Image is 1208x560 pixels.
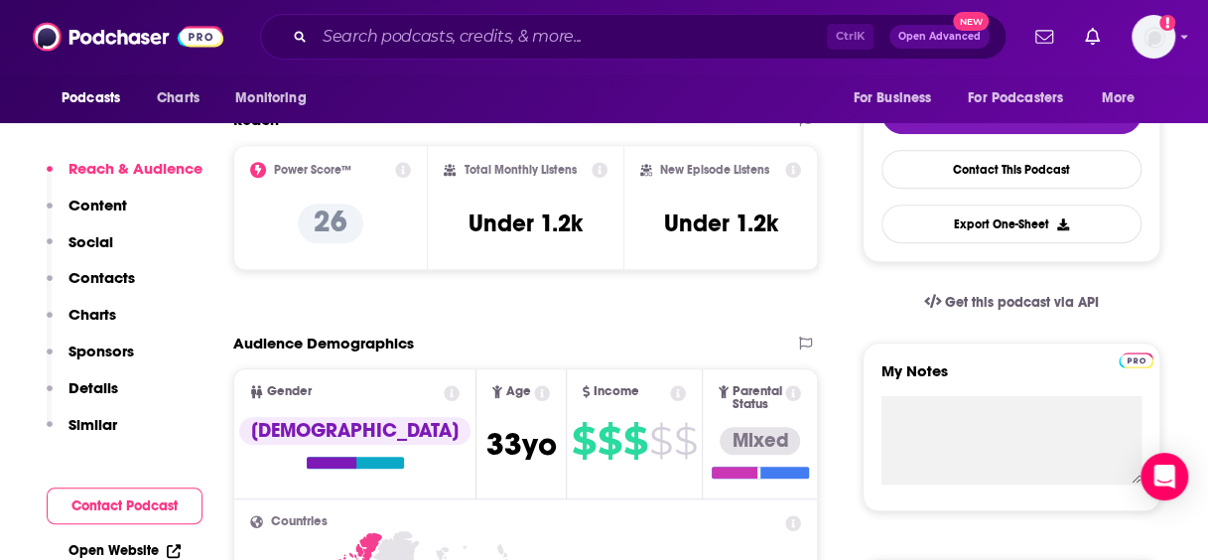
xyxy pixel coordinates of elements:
[48,79,146,117] button: open menu
[68,159,202,178] p: Reach & Audience
[674,425,697,457] span: $
[469,209,583,238] h3: Under 1.2k
[1077,20,1108,54] a: Show notifications dropdown
[968,84,1063,112] span: For Podcasters
[881,150,1141,189] a: Contact This Podcast
[47,159,202,196] button: Reach & Audience
[68,378,118,397] p: Details
[221,79,332,117] button: open menu
[68,305,116,324] p: Charts
[955,79,1092,117] button: open menu
[267,385,312,398] span: Gender
[68,232,113,251] p: Social
[485,425,556,464] span: 33 yo
[733,385,782,411] span: Parental Status
[1141,453,1188,500] div: Open Intercom Messenger
[68,542,181,559] a: Open Website
[506,385,531,398] span: Age
[839,79,956,117] button: open menu
[47,196,127,232] button: Content
[47,342,134,378] button: Sponsors
[239,417,470,445] div: [DEMOGRAPHIC_DATA]
[594,385,639,398] span: Income
[953,12,989,31] span: New
[144,79,211,117] a: Charts
[649,425,672,457] span: $
[235,84,306,112] span: Monitoring
[68,196,127,214] p: Content
[33,18,223,56] img: Podchaser - Follow, Share and Rate Podcasts
[572,425,596,457] span: $
[598,425,621,457] span: $
[47,488,202,524] button: Contact Podcast
[881,205,1141,243] button: Export One-Sheet
[274,163,351,177] h2: Power Score™
[298,204,363,243] p: 26
[1132,15,1175,59] button: Show profile menu
[47,305,116,342] button: Charts
[908,278,1115,327] a: Get this podcast via API
[47,378,118,415] button: Details
[1102,84,1136,112] span: More
[315,21,827,53] input: Search podcasts, credits, & more...
[1159,15,1175,31] svg: Add a profile image
[664,209,778,238] h3: Under 1.2k
[827,24,873,50] span: Ctrl K
[881,361,1141,396] label: My Notes
[68,342,134,360] p: Sponsors
[1027,20,1061,54] a: Show notifications dropdown
[1119,352,1153,368] img: Podchaser Pro
[271,515,328,528] span: Countries
[945,294,1099,311] span: Get this podcast via API
[660,163,769,177] h2: New Episode Listens
[898,32,981,42] span: Open Advanced
[720,427,800,455] div: Mixed
[889,25,990,49] button: Open AdvancedNew
[1088,79,1160,117] button: open menu
[47,415,117,452] button: Similar
[62,84,120,112] span: Podcasts
[623,425,647,457] span: $
[47,232,113,269] button: Social
[47,268,135,305] button: Contacts
[1119,350,1153,368] a: Pro website
[260,14,1007,60] div: Search podcasts, credits, & more...
[157,84,200,112] span: Charts
[1132,15,1175,59] img: User Profile
[68,268,135,287] p: Contacts
[464,163,576,177] h2: Total Monthly Listens
[1132,15,1175,59] span: Logged in as PUPPublicity
[233,334,414,352] h2: Audience Demographics
[68,415,117,434] p: Similar
[853,84,931,112] span: For Business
